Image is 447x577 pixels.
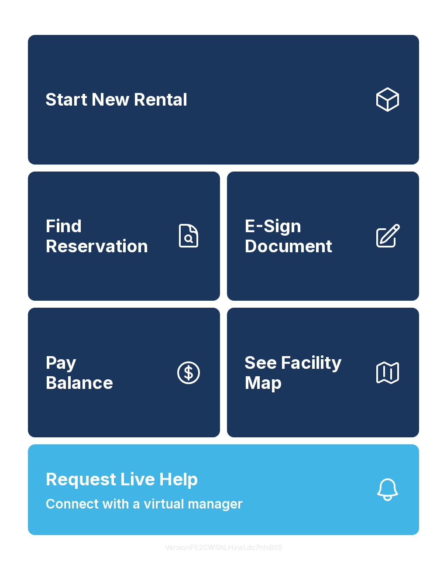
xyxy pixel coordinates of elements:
[45,494,243,514] span: Connect with a virtual manager
[227,172,419,301] a: E-Sign Document
[28,172,220,301] a: Find Reservation
[45,466,198,492] span: Request Live Help
[45,353,113,392] span: Pay Balance
[158,535,289,560] button: VersionPE2CWShLHxwLdo7nhiB05
[28,444,419,535] button: Request Live HelpConnect with a virtual manager
[244,353,367,392] span: See Facility Map
[28,35,419,165] a: Start New Rental
[28,308,220,437] a: PayBalance
[244,216,367,256] span: E-Sign Document
[45,216,168,256] span: Find Reservation
[45,89,187,110] span: Start New Rental
[227,308,419,437] button: See Facility Map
